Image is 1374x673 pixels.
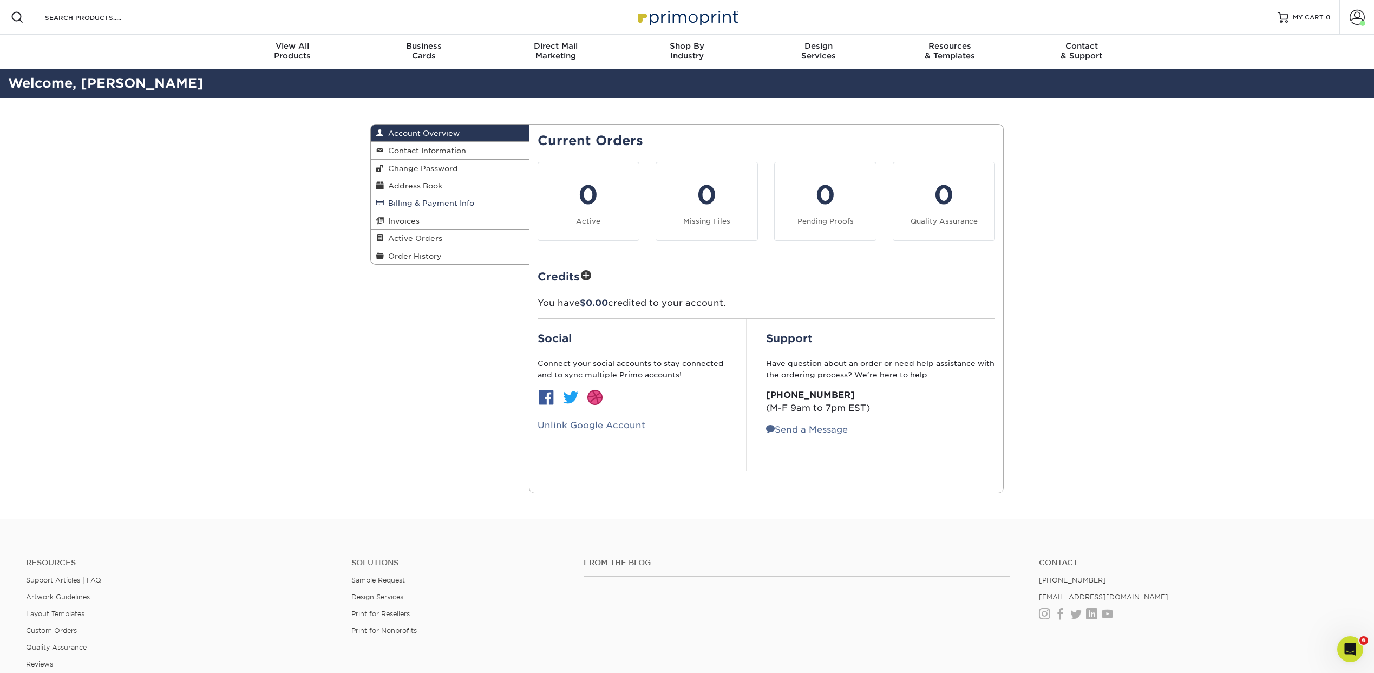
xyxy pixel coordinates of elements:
[371,212,529,230] a: Invoices
[766,358,995,380] p: Have question about an order or need help assistance with the ordering process? We’re here to help:
[384,217,420,225] span: Invoices
[26,576,101,584] a: Support Articles | FAQ
[576,217,600,225] small: Active
[371,194,529,212] a: Billing & Payment Info
[384,199,474,207] span: Billing & Payment Info
[227,35,358,69] a: View AllProducts
[371,247,529,264] a: Order History
[586,389,604,406] img: btn-dribbble.jpg
[371,142,529,159] a: Contact Information
[766,424,848,435] a: Send a Message
[753,41,884,51] span: Design
[538,420,645,430] a: Unlink Google Account
[884,35,1016,69] a: Resources& Templates
[351,576,405,584] a: Sample Request
[371,177,529,194] a: Address Book
[384,164,458,173] span: Change Password
[893,162,995,241] a: 0 Quality Assurance
[900,175,988,214] div: 0
[766,332,995,345] h2: Support
[884,41,1016,51] span: Resources
[538,389,555,406] img: btn-facebook.jpg
[753,41,884,61] div: Services
[371,125,529,142] a: Account Overview
[44,11,149,24] input: SEARCH PRODUCTS.....
[384,181,442,190] span: Address Book
[538,297,996,310] p: You have credited to your account.
[1016,41,1147,61] div: & Support
[384,129,460,138] span: Account Overview
[621,41,753,51] span: Shop By
[884,41,1016,61] div: & Templates
[1016,35,1147,69] a: Contact& Support
[1016,41,1147,51] span: Contact
[1039,558,1348,567] a: Contact
[774,162,876,241] a: 0 Pending Proofs
[384,252,442,260] span: Order History
[227,41,358,51] span: View All
[538,332,727,345] h2: Social
[538,267,996,284] h2: Credits
[351,558,567,567] h4: Solutions
[766,390,855,400] strong: [PHONE_NUMBER]
[358,41,490,51] span: Business
[26,610,84,618] a: Layout Templates
[371,230,529,247] a: Active Orders
[1039,593,1168,601] a: [EMAIL_ADDRESS][DOMAIN_NAME]
[351,610,410,618] a: Print for Resellers
[633,5,741,29] img: Primoprint
[911,217,978,225] small: Quality Assurance
[1359,636,1368,645] span: 6
[766,389,995,415] p: (M-F 9am to 7pm EST)
[545,175,633,214] div: 0
[358,41,490,61] div: Cards
[663,175,751,214] div: 0
[490,41,621,61] div: Marketing
[1039,576,1106,584] a: [PHONE_NUMBER]
[538,358,727,380] p: Connect your social accounts to stay connected and to sync multiple Primo accounts!
[580,298,608,308] span: $0.00
[683,217,730,225] small: Missing Files
[3,640,92,669] iframe: Google Customer Reviews
[351,593,403,601] a: Design Services
[538,133,996,149] h2: Current Orders
[351,626,417,635] a: Print for Nonprofits
[656,162,758,241] a: 0 Missing Files
[371,160,529,177] a: Change Password
[1337,636,1363,662] iframe: Intercom live chat
[562,389,579,406] img: btn-twitter.jpg
[1293,13,1324,22] span: MY CART
[781,175,869,214] div: 0
[1326,14,1331,21] span: 0
[358,35,490,69] a: BusinessCards
[26,593,90,601] a: Artwork Guidelines
[26,558,335,567] h4: Resources
[538,162,640,241] a: 0 Active
[26,626,77,635] a: Custom Orders
[621,41,753,61] div: Industry
[384,234,442,243] span: Active Orders
[797,217,854,225] small: Pending Proofs
[490,35,621,69] a: Direct MailMarketing
[490,41,621,51] span: Direct Mail
[621,35,753,69] a: Shop ByIndustry
[753,35,884,69] a: DesignServices
[584,558,1010,567] h4: From the Blog
[227,41,358,61] div: Products
[384,146,466,155] span: Contact Information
